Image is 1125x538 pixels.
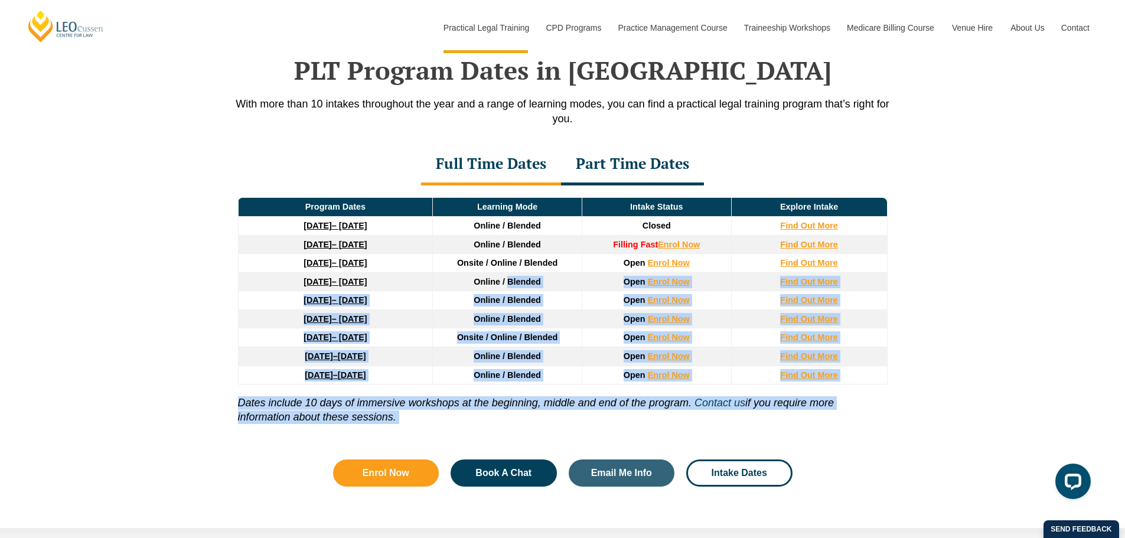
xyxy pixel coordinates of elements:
a: [PERSON_NAME] Centre for Law [27,9,105,43]
strong: [DATE] [304,314,332,324]
span: Enrol Now [363,468,409,478]
span: Onsite / Online / Blended [457,258,557,268]
a: Practical Legal Training [435,2,537,53]
span: Online / Blended [474,314,541,324]
strong: [DATE] [304,332,332,342]
span: Online / Blended [474,221,541,230]
a: Find Out More [780,314,838,324]
span: Book A Chat [475,468,531,478]
h2: PLT Program Dates in [GEOGRAPHIC_DATA] [226,56,899,85]
a: Enrol Now [333,459,439,487]
a: Enrol Now [658,240,700,249]
span: Online / Blended [474,295,541,305]
strong: [DATE] [305,370,333,380]
a: Traineeship Workshops [735,2,838,53]
strong: [DATE] [304,295,332,305]
a: Email Me Info [569,459,675,487]
a: [DATE]– [DATE] [304,332,367,342]
div: Part Time Dates [561,144,704,185]
strong: [DATE] [304,258,332,268]
a: Enrol Now [648,314,690,324]
a: Enrol Now [648,370,690,380]
a: [DATE]– [DATE] [304,277,367,286]
a: Book A Chat [451,459,557,487]
a: [DATE]–[DATE] [305,370,366,380]
span: Open [624,351,645,361]
p: With more than 10 intakes throughout the year and a range of learning modes, you can find a pract... [226,97,899,126]
a: Enrol Now [648,351,690,361]
a: Venue Hire [943,2,1002,53]
strong: [DATE] [305,351,333,361]
a: CPD Programs [537,2,609,53]
strong: [DATE] [304,240,332,249]
a: Find Out More [780,258,838,268]
a: Find Out More [780,221,838,230]
td: Program Dates [238,198,433,217]
iframe: LiveChat chat widget [1046,459,1095,508]
span: [DATE] [338,351,366,361]
a: Find Out More [780,240,838,249]
span: Open [624,295,645,305]
p: if you require more information about these sessions. [238,384,888,424]
a: Intake Dates [686,459,793,487]
a: Find Out More [780,370,838,380]
span: Online / Blended [474,370,541,380]
span: Intake Dates [712,468,767,478]
a: About Us [1002,2,1052,53]
span: Open [624,332,645,342]
a: Find Out More [780,332,838,342]
a: [DATE]– [DATE] [304,314,367,324]
a: [DATE]– [DATE] [304,240,367,249]
a: Find Out More [780,295,838,305]
a: Enrol Now [648,332,690,342]
a: [DATE]– [DATE] [304,258,367,268]
span: Open [624,314,645,324]
span: Onsite / Online / Blended [457,332,557,342]
a: Enrol Now [648,295,690,305]
a: [DATE]–[DATE] [305,351,366,361]
span: [DATE] [338,370,366,380]
span: Closed [643,221,671,230]
strong: Filling Fast [613,240,658,249]
span: Open [624,277,645,286]
td: Explore Intake [731,198,887,217]
a: Enrol Now [648,258,690,268]
strong: [DATE] [304,277,332,286]
a: Contact us [694,397,745,409]
a: [DATE]– [DATE] [304,221,367,230]
span: Open [624,258,645,268]
a: Enrol Now [648,277,690,286]
span: Open [624,370,645,380]
a: Find Out More [780,277,838,286]
span: Email Me Info [591,468,652,478]
a: [DATE]– [DATE] [304,295,367,305]
td: Learning Mode [433,198,582,217]
span: Online / Blended [474,351,541,361]
span: Online / Blended [474,277,541,286]
a: Find Out More [780,351,838,361]
i: Dates include 10 days of immersive workshops at the beginning, middle and end of the program. [238,397,692,409]
div: Full Time Dates [421,144,561,185]
td: Intake Status [582,198,731,217]
span: Online / Blended [474,240,541,249]
a: Practice Management Course [609,2,735,53]
a: Medicare Billing Course [838,2,943,53]
strong: [DATE] [304,221,332,230]
a: Contact [1052,2,1098,53]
